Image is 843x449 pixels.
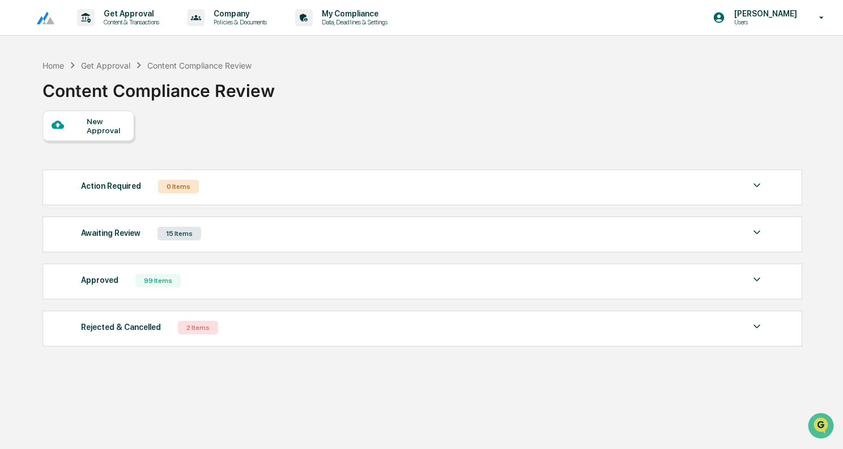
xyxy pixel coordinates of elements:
div: New Approval [87,117,125,135]
div: 🖐️ [11,144,20,153]
p: [PERSON_NAME] [725,9,803,18]
div: 🗄️ [82,144,91,153]
div: Content Compliance Review [42,71,275,101]
div: Approved [81,273,118,287]
p: Data, Deadlines & Settings [313,18,393,26]
div: 15 Items [157,227,201,240]
p: Company [205,9,273,18]
p: How can we help? [11,24,206,42]
div: Action Required [81,179,141,193]
p: Policies & Documents [205,18,273,26]
p: Users [725,18,803,26]
span: Attestations [93,143,140,154]
img: caret [750,226,764,239]
div: Home [42,61,64,70]
a: Powered byPylon [80,192,137,201]
div: Rejected & Cancelled [81,320,161,334]
div: Awaiting Review [81,226,140,240]
p: My Compliance [313,9,393,18]
p: Get Approval [95,9,165,18]
div: 99 Items [135,274,181,287]
a: 🗄️Attestations [78,138,145,159]
p: Content & Transactions [95,18,165,26]
div: Content Compliance Review [147,61,252,70]
img: caret [750,320,764,333]
div: 2 Items [178,321,218,334]
div: We're available if you need us! [39,98,143,107]
img: caret [750,273,764,286]
a: 🖐️Preclearance [7,138,78,159]
a: 🔎Data Lookup [7,160,76,180]
span: Preclearance [23,143,73,154]
div: Start new chat [39,87,186,98]
img: 1746055101610-c473b297-6a78-478c-a979-82029cc54cd1 [11,87,32,107]
img: logo [27,11,54,25]
span: Data Lookup [23,164,71,176]
span: Pylon [113,192,137,201]
iframe: Open customer support [807,412,837,442]
div: 0 Items [158,180,199,193]
div: 🔎 [11,166,20,175]
div: Get Approval [81,61,130,70]
button: Start new chat [193,90,206,104]
img: caret [750,179,764,192]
